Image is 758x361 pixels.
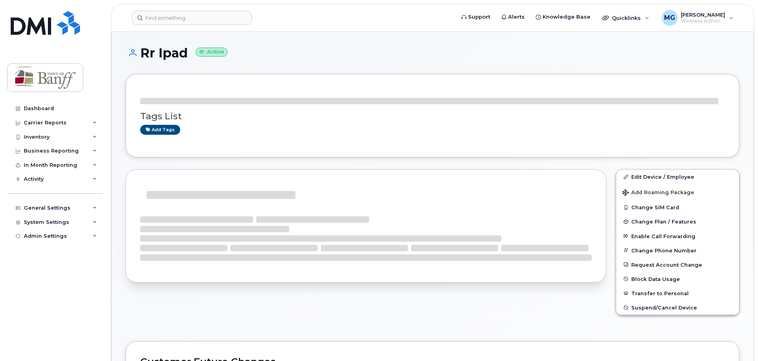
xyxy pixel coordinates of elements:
button: Transfer to Personal [616,286,739,300]
button: Change Phone Number [616,243,739,258]
button: Enable Call Forwarding [616,229,739,243]
button: Request Account Change [616,258,739,272]
button: Change SIM Card [616,200,739,214]
button: Change Plan / Features [616,214,739,229]
a: Add tags [140,125,180,135]
button: Suspend/Cancel Device [616,300,739,315]
h1: Rr Ipad [126,46,739,60]
h3: Tags List [140,111,725,121]
span: Enable Call Forwarding [631,233,695,239]
button: Add Roaming Package [616,184,739,200]
button: Block Data Usage [616,272,739,286]
small: Active [196,48,228,57]
span: Change Plan / Features [631,219,696,225]
span: Add Roaming Package [623,189,694,197]
a: Edit Device / Employee [616,170,739,184]
span: Suspend/Cancel Device [631,305,697,311]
